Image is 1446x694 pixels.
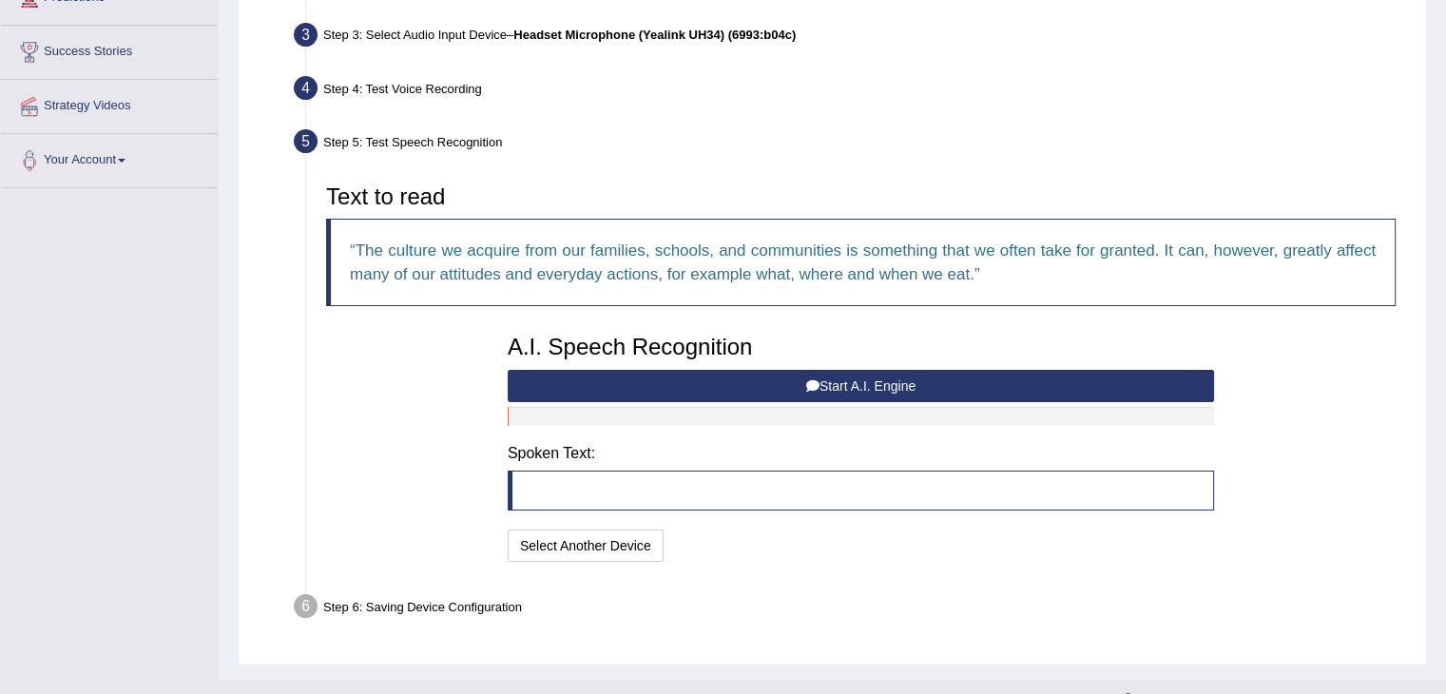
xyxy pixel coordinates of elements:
div: Step 5: Test Speech Recognition [285,124,1417,165]
div: Step 6: Saving Device Configuration [285,588,1417,630]
div: Step 4: Test Voice Recording [285,70,1417,112]
q: The culture we acquire from our families, schools, and communities is something that we often tak... [350,241,1376,283]
span: – [507,28,796,42]
b: Headset Microphone (Yealink UH34) (6993:b04c) [513,28,796,42]
h3: Text to read [326,184,1396,209]
div: Step 3: Select Audio Input Device [285,17,1417,59]
button: Select Another Device [508,530,664,562]
button: Start A.I. Engine [508,370,1214,402]
a: Your Account [1,134,218,182]
h4: Spoken Text: [508,445,1214,462]
a: Strategy Videos [1,80,218,127]
h3: A.I. Speech Recognition [508,335,1214,359]
a: Success Stories [1,26,218,73]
